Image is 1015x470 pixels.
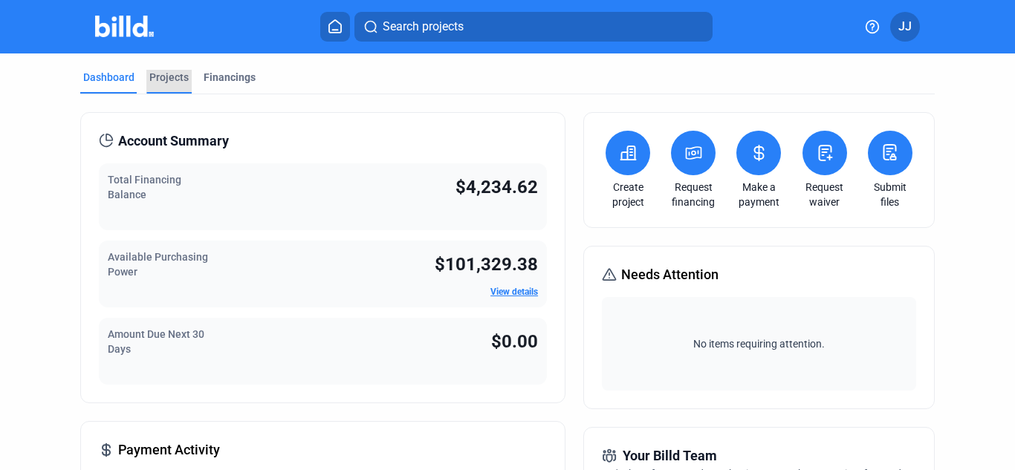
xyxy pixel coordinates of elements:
[602,180,654,209] a: Create project
[108,251,208,278] span: Available Purchasing Power
[118,131,229,151] span: Account Summary
[490,287,538,297] a: View details
[83,70,134,85] div: Dashboard
[623,445,717,466] span: Your Billd Team
[621,264,719,285] span: Needs Attention
[890,12,920,42] button: JJ
[455,177,538,198] span: $4,234.62
[864,180,916,209] a: Submit files
[799,180,851,209] a: Request waiver
[95,16,154,37] img: Billd Company Logo
[383,18,464,36] span: Search projects
[733,180,785,209] a: Make a payment
[108,328,204,355] span: Amount Due Next 30 Days
[491,331,538,352] span: $0.00
[149,70,189,85] div: Projects
[435,254,538,275] span: $101,329.38
[108,174,181,200] span: Total Financing Balance
[204,70,256,85] div: Financings
[898,18,912,36] span: JJ
[354,12,713,42] button: Search projects
[667,180,719,209] a: Request financing
[118,440,220,460] span: Payment Activity
[608,336,910,351] span: No items requiring attention.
